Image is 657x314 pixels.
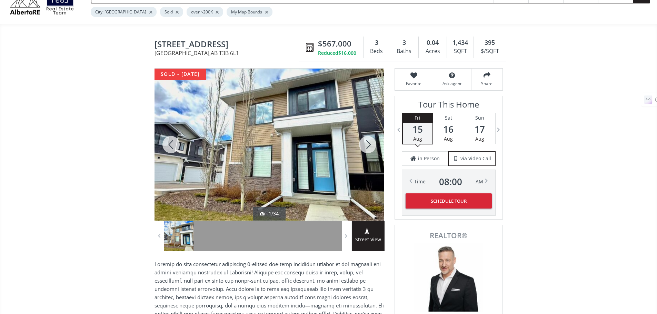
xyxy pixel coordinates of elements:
[398,81,429,87] span: Favorite
[452,38,468,47] span: 1,434
[352,236,385,244] span: Street View
[460,155,491,162] span: via Video Call
[433,113,464,123] div: Sat
[155,69,206,80] div: sold - [DATE]
[160,7,183,17] div: Sold
[260,210,279,217] div: 1/34
[444,135,453,142] span: Aug
[155,40,302,50] span: 127 Crestbrook Way SW
[475,81,499,87] span: Share
[318,50,356,57] div: Reduced
[367,38,386,47] div: 3
[155,50,302,56] span: [GEOGRAPHIC_DATA] , AB T3B 6L1
[414,243,483,312] img: Photo of Barry Klatt
[227,7,272,17] div: My Map Bounds
[403,124,432,134] span: 15
[418,155,440,162] span: in Person
[414,177,483,186] div: Time AM
[477,38,502,47] div: 395
[433,124,464,134] span: 16
[464,124,495,134] span: 17
[413,135,422,142] span: Aug
[394,38,415,47] div: 3
[155,69,384,221] div: 127 Crestbrook Way SW Calgary, AB T3B 6L1 - Photo 1 of 34
[437,81,468,87] span: Ask agent
[464,113,495,123] div: Sun
[422,38,443,47] div: 0.04
[403,113,432,123] div: Fri
[439,177,462,186] span: 08 : 00
[402,100,496,113] h3: Tour This Home
[367,46,386,57] div: Beds
[402,232,495,239] span: REALTOR®
[187,7,223,17] div: over $200K
[475,135,484,142] span: Aug
[91,7,157,17] div: City: [GEOGRAPHIC_DATA]
[477,46,502,57] div: $/SQFT
[338,50,356,57] span: $16,000
[318,38,351,49] span: $567,000
[422,46,443,57] div: Acres
[406,193,492,209] button: Schedule Tour
[450,46,470,57] div: SQFT
[394,46,415,57] div: Baths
